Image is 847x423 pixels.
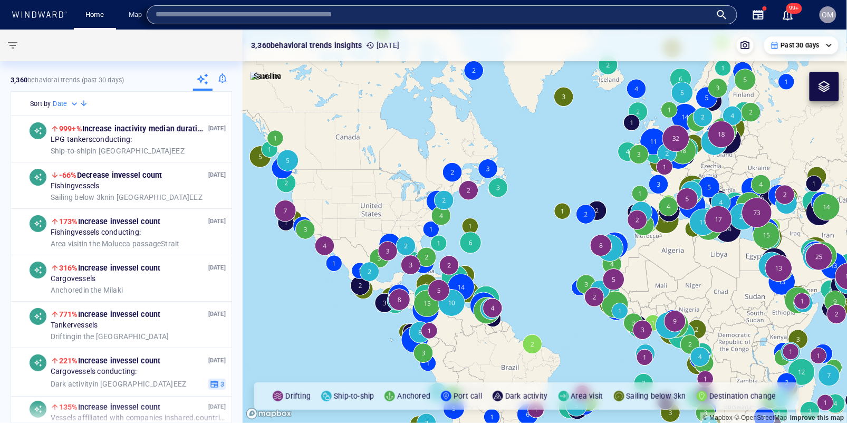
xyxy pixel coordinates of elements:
[78,6,112,24] button: Home
[771,41,832,50] div: Past 30 days
[11,75,124,85] p: behavioral trends (Past 30 days)
[802,376,839,415] iframe: Chat
[208,378,226,390] button: 3
[208,355,226,366] p: [DATE]
[124,6,150,24] a: Map
[254,70,282,82] p: Satellite
[786,3,802,14] span: 99+
[822,11,834,19] span: OM
[51,379,186,389] span: in [GEOGRAPHIC_DATA] EEZ
[51,332,76,340] span: Drifting
[51,239,180,248] span: in the Molucca passage Strait
[334,390,374,402] p: Ship-to-ship
[59,217,160,226] span: Increase in vessel count
[51,193,203,202] span: in [GEOGRAPHIC_DATA] EEZ
[11,76,27,84] strong: 3,360
[208,216,226,226] p: [DATE]
[51,332,169,341] span: in the [GEOGRAPHIC_DATA]
[51,193,109,201] span: Sailing below 3kn
[790,414,844,421] a: Map feedback
[775,2,801,27] button: 99+
[505,390,548,402] p: Dark activity
[59,357,78,365] span: 221%
[817,4,839,25] button: OM
[59,310,78,319] span: 771%
[51,181,100,191] span: Fishing vessels
[219,379,224,389] span: 3
[51,367,137,377] span: Cargo vessels conducting:
[53,99,80,109] div: Date
[51,239,82,247] span: Area visit
[366,39,399,52] p: [DATE]
[703,414,733,421] a: Mapbox
[782,8,794,21] div: Notification center
[120,6,154,24] button: Map
[397,390,430,402] p: Anchored
[82,6,109,24] a: Home
[454,390,482,402] p: Port call
[53,99,67,109] h6: Date
[59,124,82,133] span: 999+%
[51,146,91,155] span: Ship-to-ship
[246,408,292,420] a: Mapbox logo
[51,379,93,388] span: Dark activity
[59,264,160,272] span: Increase in vessel count
[51,274,95,284] span: Cargo vessels
[781,41,820,50] p: Past 30 days
[59,310,160,319] span: Increase in vessel count
[251,72,282,82] img: satellite
[735,414,787,421] a: OpenStreetMap
[59,264,78,272] span: 316%
[59,171,77,179] span: -66%
[51,146,185,156] span: in [GEOGRAPHIC_DATA] EEZ
[51,285,123,295] span: in the Milaki
[285,390,311,402] p: Drifting
[59,124,206,133] span: Increase in activity median duration
[30,99,51,109] h6: Sort by
[59,217,78,226] span: 173%
[59,171,162,179] span: Decrease in vessel count
[51,228,141,237] span: Fishing vessels conducting:
[208,170,226,180] p: [DATE]
[208,123,226,133] p: [DATE]
[51,135,132,145] span: LPG tankers conducting:
[51,321,98,330] span: Tanker vessels
[51,285,83,294] span: Anchored
[709,390,776,402] p: Destination change
[208,309,226,319] p: [DATE]
[627,390,686,402] p: Sailing below 3kn
[208,263,226,273] p: [DATE]
[59,357,160,365] span: Increase in vessel count
[251,39,362,52] p: 3,360 behavioral trends insights
[571,390,603,402] p: Area visit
